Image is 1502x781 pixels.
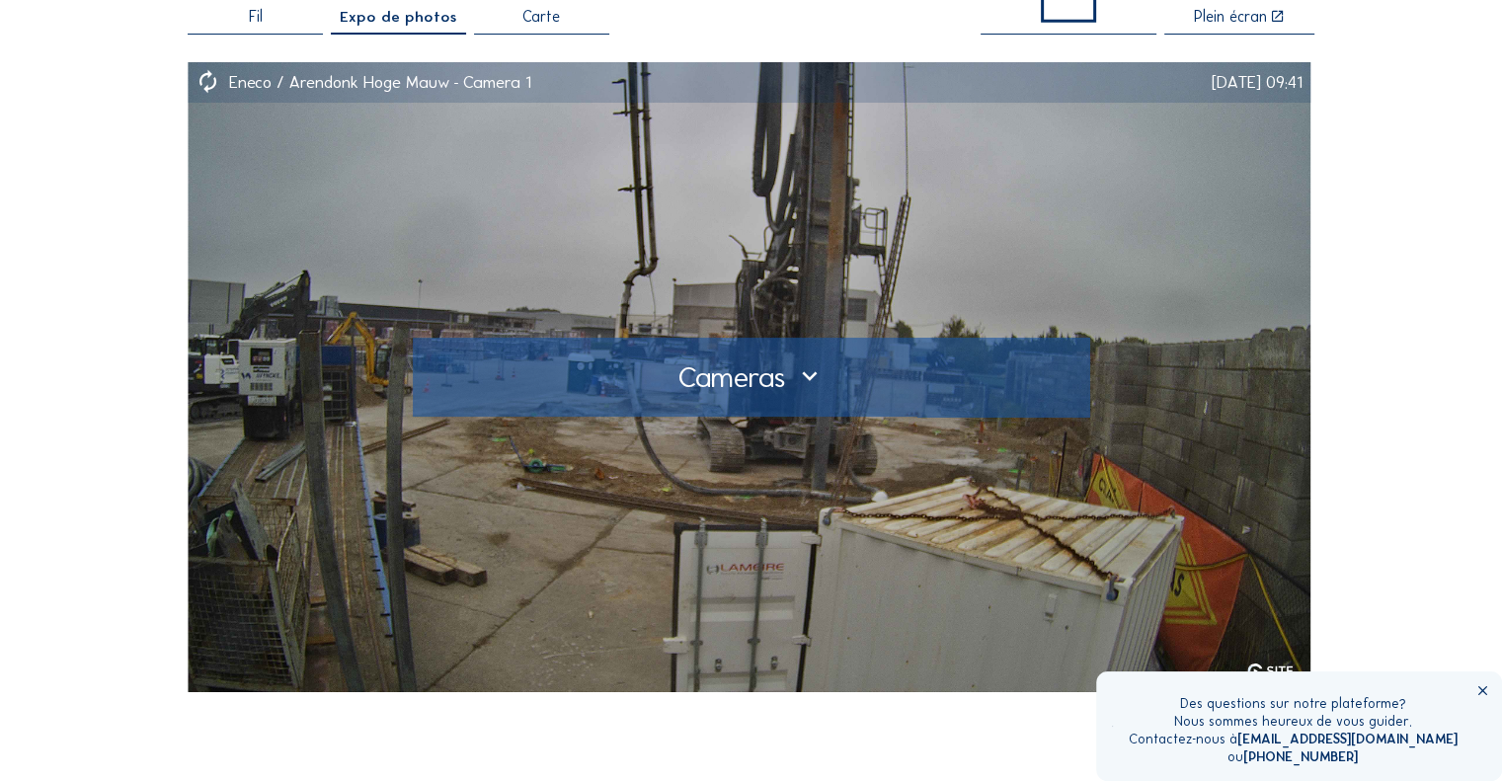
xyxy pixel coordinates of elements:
[1236,731,1457,747] a: [EMAIL_ADDRESS][DOMAIN_NAME]
[1194,9,1267,24] div: Plein écran
[188,62,1310,693] img: Image
[1128,695,1457,713] div: Des questions sur notre plateforme?
[1128,748,1457,766] div: ou
[188,62,1310,693] a: Eneco / Arendonk Hoge MauwCamera 1[DATE] 09:41Imagelogo
[1128,731,1457,748] div: Contactez-nous à
[229,74,464,91] div: Eneco / Arendonk Hoge Mauw
[1112,695,1114,757] img: operator
[1128,713,1457,731] div: Nous sommes heureux de vous guider.
[1247,664,1293,678] img: logo
[1212,74,1303,91] div: [DATE] 09:41
[340,9,457,24] span: Expo de photos
[1243,748,1358,765] a: [PHONE_NUMBER]
[249,9,263,24] span: Fil
[463,74,531,91] div: Camera 1
[522,9,560,24] span: Carte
